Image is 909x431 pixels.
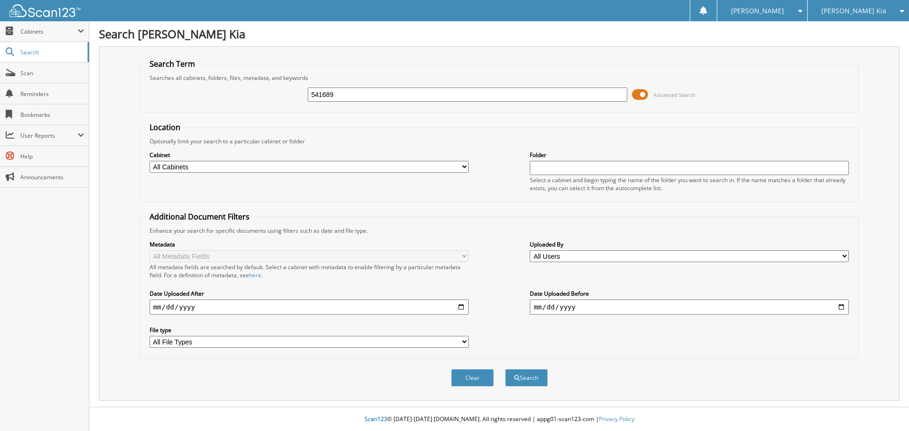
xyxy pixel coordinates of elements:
span: User Reports [20,132,78,140]
span: Scan [20,69,84,77]
h1: Search [PERSON_NAME] Kia [99,26,900,42]
label: Date Uploaded Before [530,290,849,298]
label: Cabinet [150,151,469,159]
span: Announcements [20,173,84,181]
div: Enhance your search for specific documents using filters such as date and file type. [145,227,854,235]
label: Uploaded By [530,240,849,248]
label: Folder [530,151,849,159]
label: Metadata [150,240,469,248]
span: Reminders [20,90,84,98]
input: end [530,299,849,315]
legend: Search Term [145,59,200,69]
div: Select a cabinet and begin typing the name of the folder you want to search in. If the name match... [530,176,849,192]
span: Advanced Search [653,91,695,98]
button: Search [505,369,548,387]
legend: Location [145,122,185,132]
a: here [249,271,261,279]
img: scan123-logo-white.svg [9,4,80,17]
span: Bookmarks [20,111,84,119]
span: Help [20,152,84,160]
span: Scan123 [365,415,387,423]
span: Cabinets [20,27,78,35]
iframe: Chat Widget [862,386,909,431]
div: All metadata fields are searched by default. Select a cabinet with metadata to enable filtering b... [150,263,469,279]
div: Searches all cabinets, folders, files, metadata, and keywords [145,74,854,82]
label: Date Uploaded After [150,290,469,298]
a: Privacy Policy [599,415,634,423]
input: start [150,299,469,315]
span: [PERSON_NAME] Kia [821,8,886,14]
legend: Additional Document Filters [145,211,254,222]
span: [PERSON_NAME] [731,8,784,14]
div: © [DATE]-[DATE] [DOMAIN_NAME]. All rights reserved | appg01-scan123-com | [89,408,909,431]
label: File type [150,326,469,334]
div: Optionally limit your search to a particular cabinet or folder [145,137,854,145]
button: Clear [451,369,494,387]
span: Search [20,48,83,56]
